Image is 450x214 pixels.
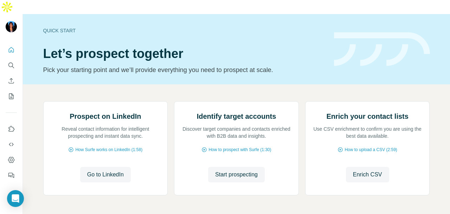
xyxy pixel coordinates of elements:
[6,123,17,135] button: Use Surfe on LinkedIn
[6,154,17,166] button: Dashboard
[313,125,423,140] p: Use CSV enrichment to confirm you are using the best data available.
[208,147,271,153] span: How to prospect with Surfe (1:30)
[6,21,17,32] img: Avatar
[6,138,17,151] button: Use Surfe API
[51,125,161,140] p: Reveal contact information for intelligent prospecting and instant data sync.
[345,147,397,153] span: How to upload a CSV (2:59)
[197,111,276,121] h2: Identify target accounts
[7,190,24,207] div: Open Intercom Messenger
[6,44,17,56] button: Quick start
[208,167,265,182] button: Start prospecting
[43,47,326,61] h1: Let’s prospect together
[87,170,124,179] span: Go to LinkedIn
[215,170,258,179] span: Start prospecting
[181,125,291,140] p: Discover target companies and contacts enriched with B2B data and insights.
[43,27,326,34] div: Quick start
[346,167,389,182] button: Enrich CSV
[334,32,430,66] img: banner
[6,74,17,87] button: Enrich CSV
[6,59,17,72] button: Search
[353,170,382,179] span: Enrich CSV
[80,167,131,182] button: Go to LinkedIn
[6,169,17,182] button: Feedback
[70,111,141,121] h2: Prospect on LinkedIn
[6,90,17,103] button: My lists
[43,65,326,75] p: Pick your starting point and we’ll provide everything you need to prospect at scale.
[75,147,142,153] span: How Surfe works on LinkedIn (1:58)
[326,111,408,121] h2: Enrich your contact lists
